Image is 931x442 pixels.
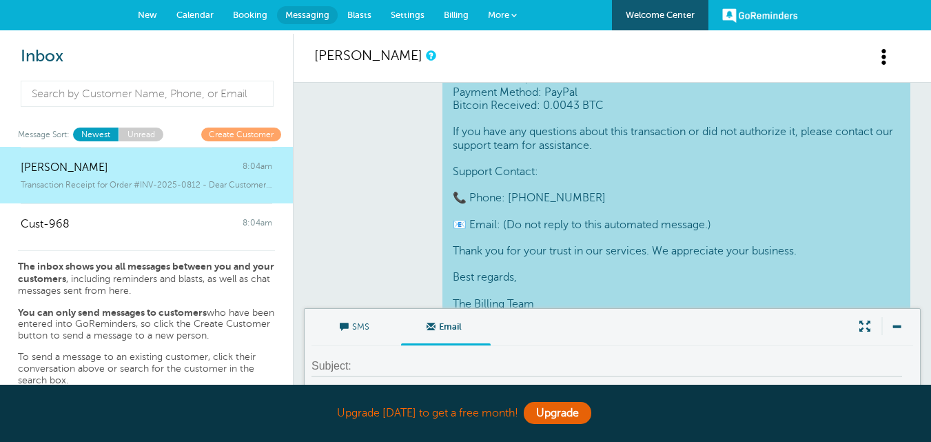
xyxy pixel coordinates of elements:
a: Newest [73,128,119,141]
span: Messaging [285,10,329,20]
input: Subject: [311,356,902,376]
span: New [138,10,157,20]
span: [PERSON_NAME] [21,161,108,174]
a: Upgrade [524,402,591,424]
span: 8:04am [243,161,272,174]
span: Billing [444,10,469,20]
p: To send a message to an existing customer, click their conversation above or search for the custo... [18,352,275,386]
div: Upgrade [DATE] to get a free month! [121,399,810,428]
span: More [488,10,509,20]
span: SMS [322,309,391,342]
p: , including reminders and blasts, as well as chat messages sent from here. [18,261,275,297]
a: [PERSON_NAME] [314,48,422,63]
p: who have been entered into GoReminders, so click the Create Customer button to send a message to ... [18,307,275,342]
span: Booking [233,10,267,20]
span: Message Sort: [18,128,70,141]
span: Transaction Receipt for Order #INV-2025-0812 - Dear Customer, We're writing to confirm that your ... [21,180,272,190]
span: Blasts [347,10,371,20]
span: 8:04am [243,218,272,231]
strong: You can only send messages to customers [18,307,207,318]
span: Settings [391,10,424,20]
a: Messaging [277,6,338,24]
a: This is a history of all communications between GoReminders and your customer. [426,51,434,60]
a: Unread [119,128,163,141]
a: Create Customer [201,128,281,141]
strong: The inbox shows you all messages between you and your customers [18,261,274,284]
span: Calendar [176,10,214,20]
input: Search by Customer Name, Phone, or Email [21,81,274,107]
h2: Inbox [21,47,272,67]
span: Cust-968 [21,218,70,231]
span: Email [411,309,480,342]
